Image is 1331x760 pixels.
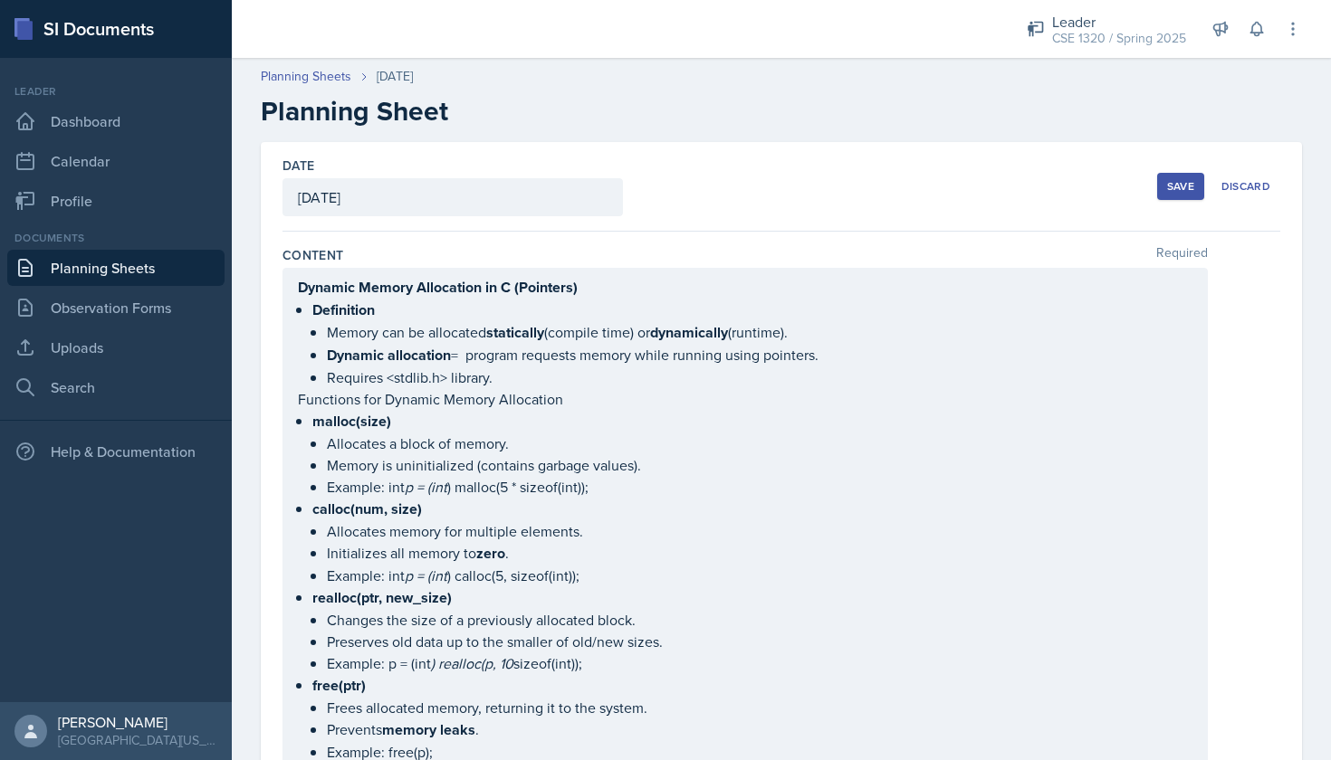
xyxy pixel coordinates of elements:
[327,432,1192,454] p: Allocates a block of memory.
[327,609,1192,631] p: Changes the size of a previously allocated block.
[327,542,1192,565] p: Initializes all memory to .
[261,67,351,86] a: Planning Sheets
[7,329,225,366] a: Uploads
[7,250,225,286] a: Planning Sheets
[327,344,1192,366] p: = program requests memory while running using pointers.
[7,433,225,470] div: Help & Documentation
[327,652,1192,674] p: Example: p = (int sizeof(int));
[327,520,1192,542] p: Allocates memory for multiple elements.
[486,322,544,343] strong: statically
[1052,11,1186,33] div: Leader
[312,499,422,519] strong: calloc(num, size)
[298,388,1192,410] p: Functions for Dynamic Memory Allocation
[1167,179,1194,194] div: Save
[312,587,452,608] strong: realloc(ptr, new_size)
[7,369,225,405] a: Search
[7,230,225,246] div: Documents
[1156,246,1208,264] span: Required
[1211,173,1280,200] button: Discard
[327,345,451,366] strong: Dynamic allocation
[58,713,217,731] div: [PERSON_NAME]
[312,299,375,320] strong: Definition
[7,143,225,179] a: Calendar
[405,565,447,585] em: p = (int
[405,477,447,497] em: p = (int
[377,67,413,86] div: [DATE]
[327,366,1192,388] p: Requires <stdlib.h> library.
[327,718,1192,741] p: Prevents .
[282,157,314,175] label: Date
[1221,179,1270,194] div: Discard
[7,103,225,139] a: Dashboard
[476,543,505,564] strong: zero
[312,411,391,432] strong: malloc(size)
[327,454,1192,476] p: Memory is uninitialized (contains garbage values).
[312,675,366,696] strong: free(ptr)
[1052,29,1186,48] div: CSE 1320 / Spring 2025
[298,277,578,298] strong: Dynamic Memory Allocation in C (Pointers)
[7,290,225,326] a: Observation Forms
[327,697,1192,718] p: Frees allocated memory, returning it to the system.
[431,653,513,673] em: ) realloc(p, 10
[650,322,728,343] strong: dynamically
[327,321,1192,344] p: Memory can be allocated (compile time) or (runtime).
[58,731,217,749] div: [GEOGRAPHIC_DATA][US_STATE]
[1157,173,1204,200] button: Save
[7,83,225,100] div: Leader
[261,95,1302,128] h2: Planning Sheet
[282,246,343,264] label: Content
[327,565,1192,586] p: Example: int ) calloc(5, sizeof(int));
[382,719,475,740] strong: memory leaks
[7,183,225,219] a: Profile
[327,631,1192,652] p: Preserves old data up to the smaller of old/new sizes.
[327,476,1192,498] p: Example: int ) malloc(5 * sizeof(int));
